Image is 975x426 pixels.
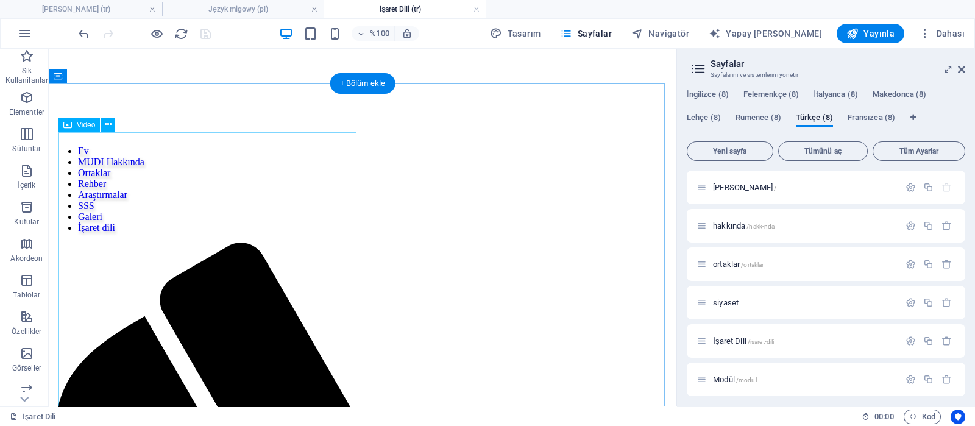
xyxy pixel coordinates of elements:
[485,24,545,43] button: Tasarım
[941,336,952,346] div: Sil
[713,221,745,230] font: hakkında
[555,24,617,43] button: Sayfalar
[862,410,894,424] h6: Oturum süresi
[10,254,43,263] font: Akordeon
[42,5,110,13] font: [PERSON_NAME] (tr)
[923,297,934,308] div: Çoğalt
[774,185,776,191] font: /
[951,410,965,424] button: Kullanıcı merkezli
[10,410,55,424] a: Seçimi iptal etmek için tıklayın. Sayfaları açmak için çift tıklayın
[18,181,35,190] font: İçerik
[923,259,934,269] div: Çoğalt
[12,327,41,336] font: Özellikler
[941,259,952,269] div: Sil
[899,147,939,155] font: Tüm Ayarlar
[923,221,934,231] div: Çoğalt
[941,374,952,385] div: Sil
[906,221,916,231] div: Ayarlar
[746,223,775,230] font: /hakk-nda
[883,412,885,421] font: :
[713,147,746,155] font: Yeni sayfa
[709,222,899,230] div: hakkında/hakk-nda
[711,71,798,78] font: Sayfalarını ve sistemlerini yönetir
[12,144,41,153] font: Sütunlar
[873,141,965,161] button: Tüm Ayarlar
[906,297,916,308] div: Ayarlar
[12,364,41,372] font: Görseller
[941,182,952,193] div: Başlangıç ​​sayfası silinemez
[914,24,970,43] button: Dahası
[402,28,413,39] i: Yeniden boyutlandırmada yakınlaştırma işlemi seçilen cihaza kayıt edecek şekilde otomatik olarak ...
[713,260,764,269] span: Sayfayı açmak için tıkla
[796,113,833,122] font: Türkçe (8)
[380,5,421,13] font: İşaret Dili (tr)
[923,374,934,385] div: Çoğalt
[885,412,893,421] font: 00
[713,298,739,307] font: siyaset
[906,374,916,385] div: Ayarlar
[14,218,39,226] font: Kutular
[713,336,746,346] font: İşaret Dili
[713,298,740,307] span: Sayfayı açmak için tıkla
[687,90,729,99] font: İngilizce (8)
[922,412,935,421] font: Kod
[923,182,934,193] div: Çoğalt
[837,24,904,43] button: Yayınla
[370,29,389,38] font: %100
[648,29,689,38] font: Navigatör
[77,121,95,129] font: Video
[713,375,757,384] span: Sayfayı açmak için tıkla
[709,299,899,307] div: siyaset​
[687,90,965,137] div: Dil Sekmeleri
[352,26,395,41] button: %100
[709,375,899,383] div: Modül/modül
[848,113,895,122] font: Fransızca (8)
[208,5,268,13] font: Język migowy (pl)
[941,221,952,231] div: Sil
[863,29,895,38] font: Yayınla
[873,90,926,99] font: Makedonca (8)
[174,26,188,41] button: yeniden yükle
[941,297,952,308] div: Sil
[906,336,916,346] div: Ayarlar
[687,113,721,122] font: Lehçe (8)
[814,90,858,99] font: İtalyanca (8)
[743,90,799,99] font: Felemenkçe (8)
[340,79,386,88] font: + Bölüm ekle
[23,412,55,421] font: İşaret Dili
[485,24,545,43] div: Tasarım (Ctrl+Alt+Y)
[736,377,757,383] font: /modül
[9,108,44,116] font: Elementler
[778,141,868,161] button: Tümünü aç
[906,182,916,193] div: Ayarlar
[508,29,541,38] font: Tasarım
[687,141,773,161] button: Yeni sayfa
[711,59,744,69] font: Sayfalar
[713,221,775,230] span: Sayfayı açmak için tıkla
[741,261,764,268] font: /ortaklar
[13,291,40,299] font: Tablolar
[713,375,735,384] font: Modül
[77,27,91,41] i: Geri: Videoyu değiştir (Ctrl+Z)
[748,338,775,345] font: /isaret-dili
[626,24,694,43] button: Navigatör
[923,336,934,346] div: Çoğalt
[709,260,899,268] div: ortaklar/ortaklar
[726,29,822,38] font: Yapay [PERSON_NAME]
[906,259,916,269] div: Ayarlar
[713,183,776,192] span: Sayfayı açmak için tıkla
[874,412,883,421] font: 00
[904,410,941,424] button: Kod
[5,66,48,85] font: Sik Kullanilanlar
[709,183,899,191] div: [PERSON_NAME]/
[704,24,827,43] button: Yapay [PERSON_NAME]
[804,147,842,155] font: Tümünü aç
[76,26,91,41] button: geri al
[174,27,188,41] i: Sayfayı yeniden yükleyin
[736,113,781,122] font: Rumence (8)
[709,337,899,345] div: İşaret Dili/isaret-dili
[578,29,612,38] font: Sayfalar
[713,183,773,192] font: [PERSON_NAME]
[713,260,740,269] font: ortaklar
[937,29,965,38] font: Dahası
